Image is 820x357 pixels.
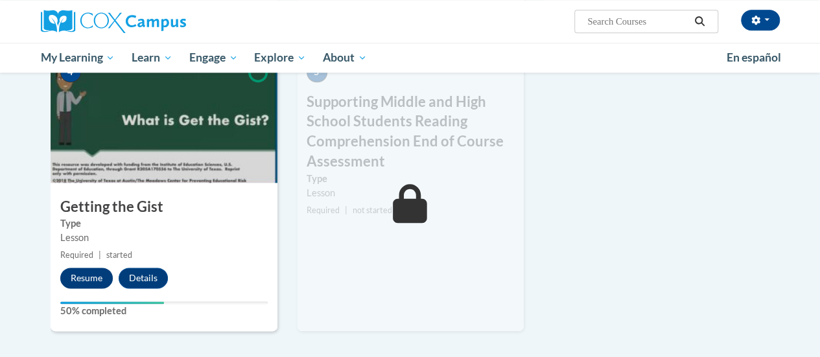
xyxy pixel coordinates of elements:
div: Lesson [60,231,268,245]
a: About [314,43,375,73]
a: Engage [181,43,246,73]
a: En español [718,44,790,71]
span: started [106,250,132,260]
span: not started [353,205,392,215]
span: Learn [132,50,172,65]
button: Search [690,14,709,29]
span: Engage [189,50,238,65]
a: My Learning [32,43,124,73]
img: Cox Campus [41,10,186,33]
span: About [323,50,367,65]
span: En español [727,51,781,64]
label: Type [60,216,268,231]
a: Explore [246,43,314,73]
span: Required [60,250,93,260]
button: Details [119,268,168,288]
h3: Getting the Gist [51,197,277,217]
span: My Learning [40,50,115,65]
label: 50% completed [60,304,268,318]
button: Resume [60,268,113,288]
h3: Supporting Middle and High School Students Reading Comprehension End of Course Assessment [297,92,524,172]
span: | [345,205,347,215]
span: | [99,250,101,260]
div: Your progress [60,301,164,304]
button: Account Settings [741,10,780,30]
img: Course Image [51,53,277,183]
label: Type [307,172,514,186]
div: Main menu [31,43,790,73]
span: Required [307,205,340,215]
a: Cox Campus [41,10,274,33]
input: Search Courses [586,14,690,29]
div: Lesson [307,186,514,200]
span: Explore [254,50,306,65]
a: Learn [123,43,181,73]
